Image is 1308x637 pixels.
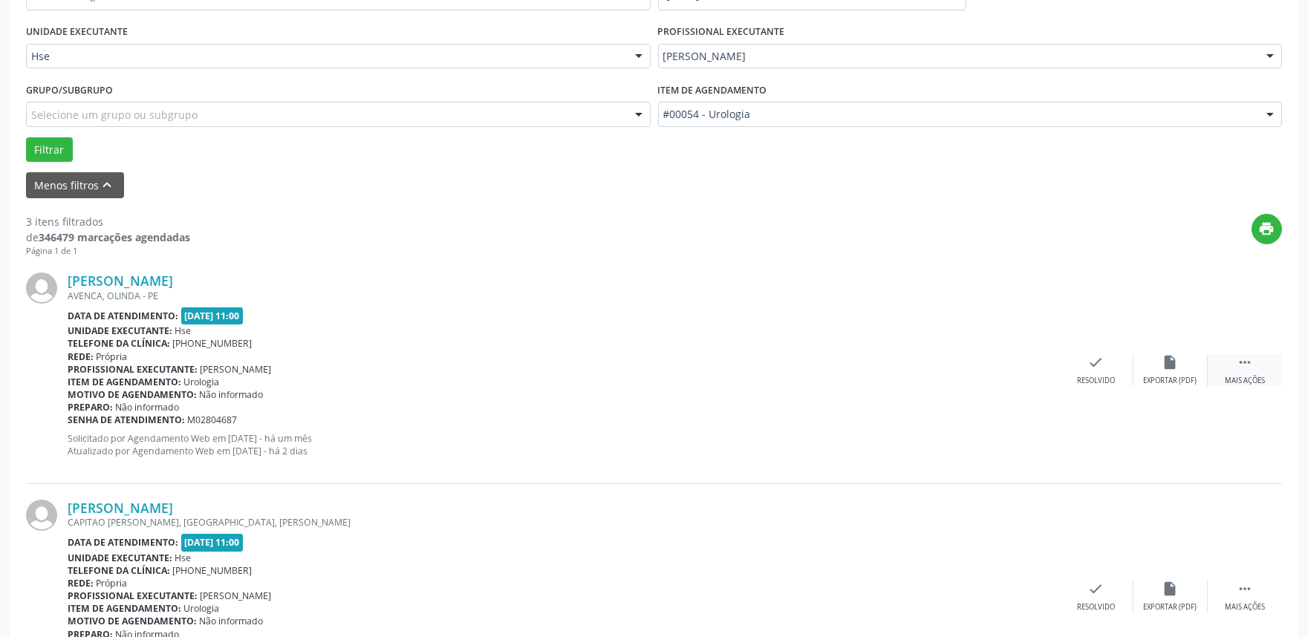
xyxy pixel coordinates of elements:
div: Mais ações [1225,376,1265,386]
b: Motivo de agendamento: [68,615,197,627]
span: Urologia [184,376,220,388]
button: print [1252,214,1282,244]
b: Telefone da clínica: [68,337,170,350]
div: Exportar (PDF) [1144,376,1197,386]
span: M02804687 [188,414,238,426]
i: insert_drive_file [1162,581,1179,597]
span: Não informado [200,388,264,401]
div: de [26,229,190,245]
div: Mais ações [1225,602,1265,612]
a: [PERSON_NAME] [68,500,173,516]
span: [PHONE_NUMBER] [173,564,253,577]
label: Item de agendamento [658,79,767,102]
b: Senha de atendimento: [68,414,185,426]
div: Página 1 de 1 [26,245,190,258]
b: Item de agendamento: [68,602,181,615]
span: [PERSON_NAME] [201,589,272,602]
div: AVENCA, OLINDA - PE [68,290,1059,302]
strong: 346479 marcações agendadas [39,230,190,244]
b: Telefone da clínica: [68,564,170,577]
div: Resolvido [1077,376,1115,386]
span: #00054 - Urologia [663,107,1252,122]
b: Rede: [68,350,94,363]
label: PROFISSIONAL EXECUTANTE [658,21,785,44]
a: [PERSON_NAME] [68,272,173,289]
span: [PERSON_NAME] [663,49,1252,64]
b: Preparo: [68,401,113,414]
b: Item de agendamento: [68,376,181,388]
b: Rede: [68,577,94,589]
span: Não informado [116,401,180,414]
i:  [1237,581,1253,597]
b: Unidade executante: [68,324,172,337]
div: Resolvido [1077,602,1115,612]
b: Profissional executante: [68,589,198,602]
div: 3 itens filtrados [26,214,190,229]
i:  [1237,354,1253,370]
i: print [1259,220,1275,237]
span: Hse [31,49,620,64]
span: [PERSON_NAME] [201,363,272,376]
label: UNIDADE EXECUTANTE [26,21,128,44]
b: Unidade executante: [68,552,172,564]
button: Menos filtroskeyboard_arrow_up [26,172,124,198]
b: Profissional executante: [68,363,198,376]
button: Filtrar [26,137,73,163]
i: keyboard_arrow_up [100,177,116,193]
span: [DATE] 11:00 [181,307,244,324]
img: img [26,500,57,531]
label: Grupo/Subgrupo [26,79,113,102]
b: Data de atendimento: [68,536,178,549]
img: img [26,272,57,304]
span: Própria [97,350,128,363]
b: Data de atendimento: [68,310,178,322]
span: Não informado [200,615,264,627]
b: Motivo de agendamento: [68,388,197,401]
span: Própria [97,577,128,589]
i: check [1088,581,1104,597]
span: Hse [175,552,192,564]
i: check [1088,354,1104,370]
span: [DATE] 11:00 [181,534,244,551]
div: CAPITAO [PERSON_NAME], [GEOGRAPHIC_DATA], [PERSON_NAME] [68,516,1059,529]
i: insert_drive_file [1162,354,1179,370]
span: Selecione um grupo ou subgrupo [31,107,198,122]
div: Exportar (PDF) [1144,602,1197,612]
span: [PHONE_NUMBER] [173,337,253,350]
p: Solicitado por Agendamento Web em [DATE] - há um mês Atualizado por Agendamento Web em [DATE] - h... [68,432,1059,457]
span: Urologia [184,602,220,615]
span: Hse [175,324,192,337]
